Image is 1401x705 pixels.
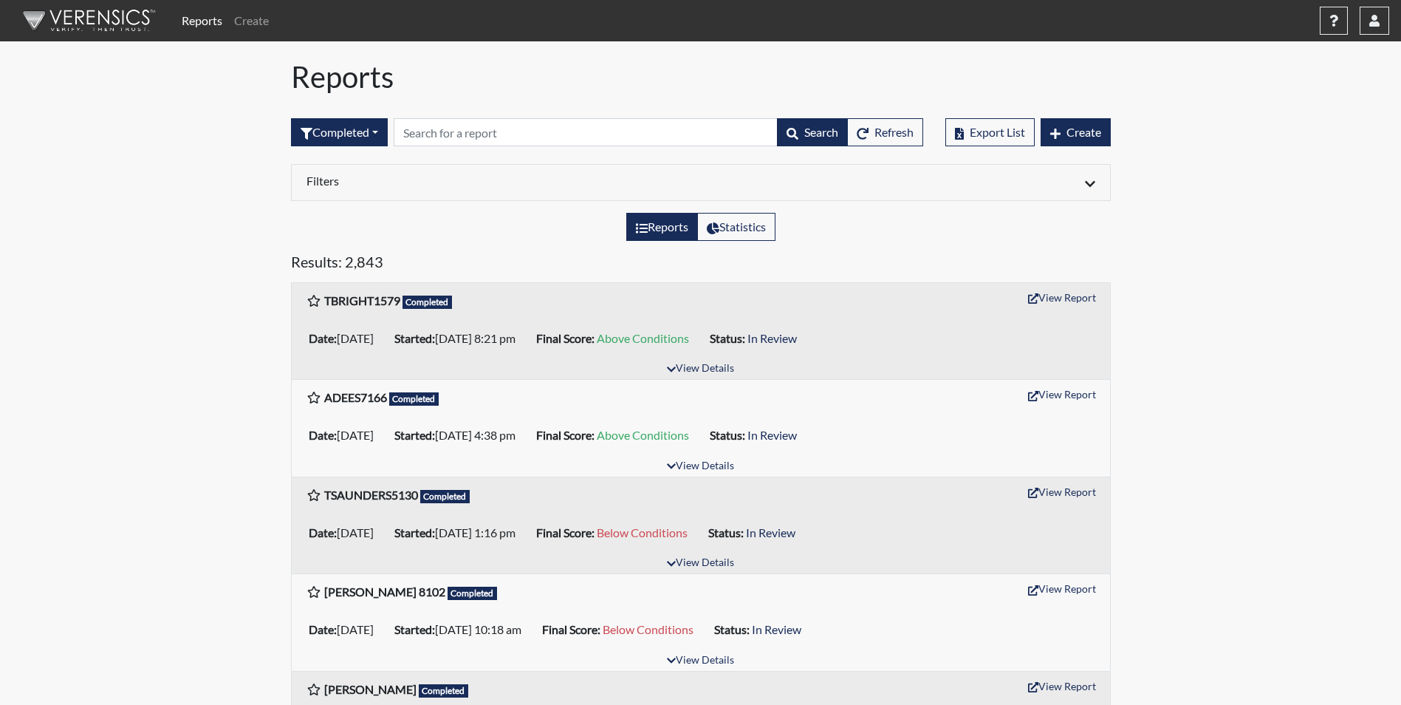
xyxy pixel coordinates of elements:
b: Date: [309,622,337,636]
label: View statistics about completed interviews [697,213,775,241]
input: Search by Registration ID, Interview Number, or Investigation Name. [394,118,778,146]
span: Completed [420,490,470,503]
button: Refresh [847,118,923,146]
b: Final Score: [536,428,595,442]
li: [DATE] [303,521,388,545]
b: Started: [394,525,435,539]
span: Export List [970,125,1025,139]
button: View Report [1021,286,1103,309]
b: Started: [394,331,435,345]
span: Completed [403,296,453,309]
b: TSAUNDERS5130 [324,488,418,502]
span: Refresh [874,125,914,139]
b: Final Score: [536,331,595,345]
a: Reports [176,6,228,35]
div: Filter by interview status [291,118,388,146]
button: View Report [1021,480,1103,503]
b: Status: [708,525,744,539]
label: View the list of reports [626,213,698,241]
span: Above Conditions [597,428,689,442]
b: Final Score: [536,525,595,539]
span: Below Conditions [603,622,693,636]
span: Below Conditions [597,525,688,539]
span: Search [804,125,838,139]
b: Status: [710,428,745,442]
b: ADEES7166 [324,390,387,404]
li: [DATE] 1:16 pm [388,521,530,545]
li: [DATE] [303,618,388,641]
b: TBRIGHT1579 [324,293,400,307]
button: Search [777,118,848,146]
button: View Details [660,554,741,573]
span: In Review [752,622,801,636]
button: Export List [945,118,1035,146]
button: Create [1041,118,1111,146]
span: In Review [747,428,797,442]
li: [DATE] [303,327,388,350]
b: Status: [710,331,745,345]
span: Completed [448,587,498,600]
h1: Reports [291,59,1111,95]
button: Completed [291,118,388,146]
b: Final Score: [542,622,600,636]
a: Create [228,6,275,35]
span: In Review [746,525,795,539]
button: View Report [1021,383,1103,406]
li: [DATE] [303,423,388,447]
button: View Details [660,359,741,379]
li: [DATE] 8:21 pm [388,327,530,350]
span: Completed [389,392,439,406]
b: Started: [394,622,435,636]
button: View Details [660,457,741,477]
button: View Report [1021,675,1103,698]
span: Create [1066,125,1101,139]
span: Above Conditions [597,331,689,345]
span: In Review [747,331,797,345]
h5: Results: 2,843 [291,253,1111,276]
h6: Filters [306,174,690,188]
div: Click to expand/collapse filters [295,174,1106,191]
b: [PERSON_NAME] [324,682,417,696]
b: Started: [394,428,435,442]
b: Date: [309,428,337,442]
b: Date: [309,331,337,345]
li: [DATE] 4:38 pm [388,423,530,447]
b: Status: [714,622,750,636]
li: [DATE] 10:18 am [388,618,536,641]
b: [PERSON_NAME] 8102 [324,585,445,599]
button: View Details [660,651,741,671]
span: Completed [419,684,469,698]
b: Date: [309,525,337,539]
button: View Report [1021,577,1103,600]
